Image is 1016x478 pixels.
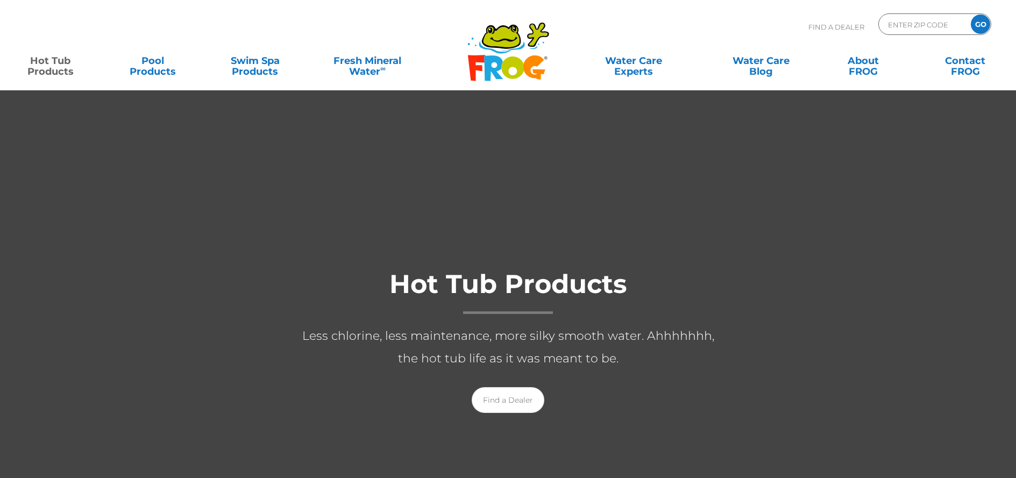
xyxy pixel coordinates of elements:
[293,270,723,314] h1: Hot Tub Products
[926,50,1005,72] a: ContactFROG
[113,50,193,72] a: PoolProducts
[472,387,544,413] a: Find a Dealer
[293,325,723,370] p: Less chlorine, less maintenance, more silky smooth water. Ahhhhhhh, the hot tub life as it was me...
[823,50,903,72] a: AboutFROG
[971,15,990,34] input: GO
[11,50,90,72] a: Hot TubProducts
[569,50,698,72] a: Water CareExperts
[215,50,295,72] a: Swim SpaProducts
[721,50,801,72] a: Water CareBlog
[887,17,960,32] input: Zip Code Form
[318,50,417,72] a: Fresh MineralWater∞
[808,13,864,40] p: Find A Dealer
[380,64,386,73] sup: ∞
